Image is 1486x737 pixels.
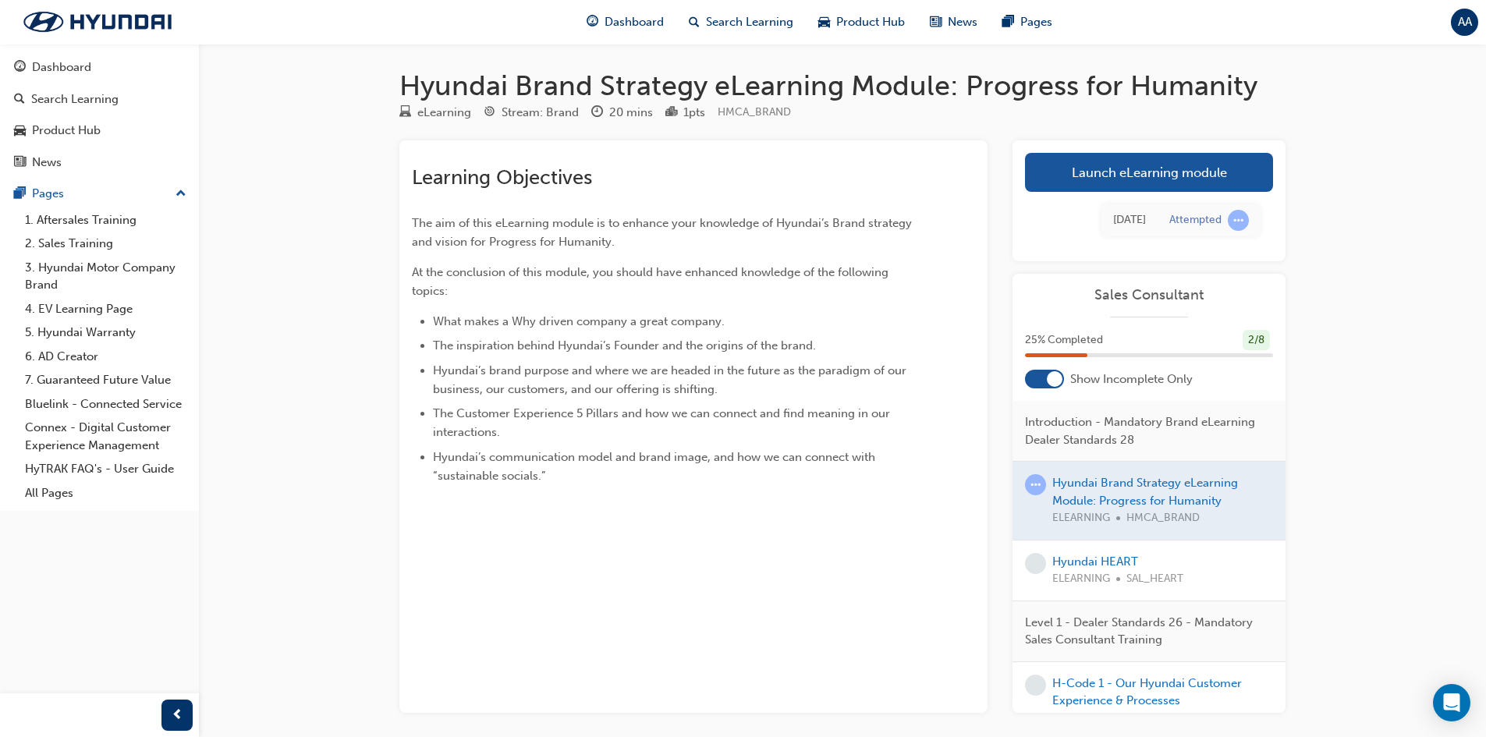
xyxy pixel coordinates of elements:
[605,13,664,31] span: Dashboard
[836,13,905,31] span: Product Hub
[412,165,592,190] span: Learning Objectives
[433,406,893,439] span: The Customer Experience 5 Pillars and how we can connect and find meaning in our interactions.
[19,416,193,457] a: Connex - Digital Customer Experience Management
[1052,570,1110,588] span: ELEARNING
[574,6,676,38] a: guage-iconDashboard
[6,179,193,208] button: Pages
[19,392,193,416] a: Bluelink - Connected Service
[19,368,193,392] a: 7. Guaranteed Future Value
[676,6,806,38] a: search-iconSearch Learning
[1025,153,1273,192] a: Launch eLearning module
[665,103,705,122] div: Points
[591,103,653,122] div: Duration
[484,106,495,120] span: target-icon
[6,116,193,145] a: Product Hub
[32,122,101,140] div: Product Hub
[1025,614,1261,649] span: Level 1 - Dealer Standards 26 - Mandatory Sales Consultant Training
[412,265,892,298] span: At the conclusion of this module, you should have enhanced knowledge of the following topics:
[1433,684,1470,721] div: Open Intercom Messenger
[14,124,26,138] span: car-icon
[683,104,705,122] div: 1 pts
[1458,13,1472,31] span: AA
[930,12,942,32] span: news-icon
[19,232,193,256] a: 2. Sales Training
[433,338,816,353] span: The inspiration behind Hyundai’s Founder and the origins of the brand.
[6,50,193,179] button: DashboardSearch LearningProduct HubNews
[484,103,579,122] div: Stream
[32,185,64,203] div: Pages
[19,256,193,297] a: 3. Hyundai Motor Company Brand
[806,6,917,38] a: car-iconProduct Hub
[1113,211,1146,229] div: Thu Sep 11 2025 14:46:21 GMT+1000 (Australian Eastern Standard Time)
[665,106,677,120] span: podium-icon
[19,457,193,481] a: HyTRAK FAQ's - User Guide
[399,106,411,120] span: learningResourceType_ELEARNING-icon
[14,93,25,107] span: search-icon
[31,90,119,108] div: Search Learning
[176,184,186,204] span: up-icon
[14,187,26,201] span: pages-icon
[399,69,1286,103] h1: Hyundai Brand Strategy eLearning Module: Progress for Humanity
[6,85,193,114] a: Search Learning
[1025,553,1046,574] span: learningRecordVerb_NONE-icon
[1052,676,1242,708] a: H-Code 1 - Our Hyundai Customer Experience & Processes
[6,148,193,177] a: News
[917,6,990,38] a: news-iconNews
[591,106,603,120] span: clock-icon
[14,61,26,75] span: guage-icon
[718,105,791,119] span: Learning resource code
[32,154,62,172] div: News
[399,103,471,122] div: Type
[417,104,471,122] div: eLearning
[1002,12,1014,32] span: pages-icon
[990,6,1065,38] a: pages-iconPages
[1052,555,1138,569] a: Hyundai HEART
[1243,330,1270,351] div: 2 / 8
[1169,213,1222,228] div: Attempted
[433,450,878,483] span: Hyundai’s communication model and brand image, and how we can connect with “sustainable socials.”
[1025,675,1046,696] span: learningRecordVerb_NONE-icon
[689,12,700,32] span: search-icon
[1052,710,1141,728] span: INSTRUCTOR LED
[1228,210,1249,231] span: learningRecordVerb_ATTEMPT-icon
[1025,286,1273,304] a: Sales Consultant
[19,481,193,505] a: All Pages
[8,5,187,38] img: Trak
[19,208,193,232] a: 1. Aftersales Training
[587,12,598,32] span: guage-icon
[14,156,26,170] span: news-icon
[948,13,977,31] span: News
[1070,370,1193,388] span: Show Incomplete Only
[6,53,193,82] a: Dashboard
[19,297,193,321] a: 4. EV Learning Page
[706,13,793,31] span: Search Learning
[609,104,653,122] div: 20 mins
[1025,474,1046,495] span: learningRecordVerb_ATTEMPT-icon
[433,363,910,396] span: Hyundai’s brand purpose and where we are headed in the future as the paradigm of our business, ou...
[412,216,915,249] span: The aim of this eLearning module is to enhance your knowledge of Hyundai’s Brand strategy and vis...
[172,706,183,725] span: prev-icon
[32,58,91,76] div: Dashboard
[433,314,725,328] span: What makes a Why driven company a great company.
[1158,710,1225,728] span: SAL_HCODE1
[1025,331,1103,349] span: 25 % Completed
[502,104,579,122] div: Stream: Brand
[1025,413,1261,448] span: Introduction - Mandatory Brand eLearning Dealer Standards 28
[818,12,830,32] span: car-icon
[1451,9,1478,36] button: AA
[19,321,193,345] a: 5. Hyundai Warranty
[19,345,193,369] a: 6. AD Creator
[1126,570,1183,588] span: SAL_HEART
[1020,13,1052,31] span: Pages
